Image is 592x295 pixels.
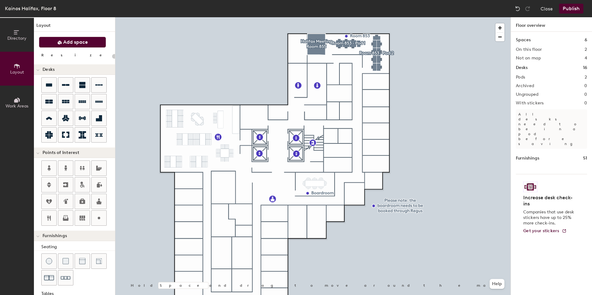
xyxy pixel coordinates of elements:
[41,244,115,250] div: Seating
[585,37,587,43] h1: 6
[516,109,587,149] p: All desks need to be in a pod before saving
[58,253,73,269] button: Cushion
[584,101,587,106] h2: 0
[516,37,531,43] h1: Spaces
[541,4,553,14] button: Close
[516,75,525,80] h2: Pods
[523,228,567,234] a: Get your stickers
[559,4,583,14] button: Publish
[91,253,107,269] button: Couch (corner)
[46,258,52,264] img: Stool
[5,5,56,12] div: Kainos Halifax, Floor 8
[41,253,57,269] button: Stool
[63,258,69,264] img: Cushion
[41,53,109,58] div: Resize
[516,92,539,97] h2: Ungrouped
[516,56,541,61] h2: Not on map
[516,101,544,106] h2: With stickers
[583,155,587,162] h1: 51
[39,37,106,48] button: Add space
[34,22,115,32] h1: Layout
[41,270,57,285] button: Couch (x2)
[584,83,587,88] h2: 0
[516,64,528,71] h1: Desks
[583,64,587,71] h1: 16
[63,39,88,45] span: Add space
[523,182,537,192] img: Sticker logo
[523,209,576,226] p: Companies that use desk stickers have up to 25% more check-ins.
[490,279,504,289] button: Help
[524,6,531,12] img: Redo
[96,258,102,264] img: Couch (corner)
[75,253,90,269] button: Couch (middle)
[58,270,73,285] button: Couch (x3)
[515,6,521,12] img: Undo
[523,195,576,207] h4: Increase desk check-ins
[511,17,592,32] h1: Floor overview
[584,92,587,97] h2: 0
[7,36,27,41] span: Directory
[523,228,559,233] span: Get your stickers
[585,56,587,61] h2: 4
[44,273,54,283] img: Couch (x2)
[10,70,24,75] span: Layout
[61,273,71,283] img: Couch (x3)
[516,83,534,88] h2: Archived
[43,67,55,72] span: Desks
[585,75,587,80] h2: 2
[585,47,587,52] h2: 2
[79,258,85,264] img: Couch (middle)
[516,47,542,52] h2: On this floor
[6,103,28,109] span: Work Areas
[43,150,79,155] span: Points of Interest
[43,233,67,238] span: Furnishings
[516,155,539,162] h1: Furnishings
